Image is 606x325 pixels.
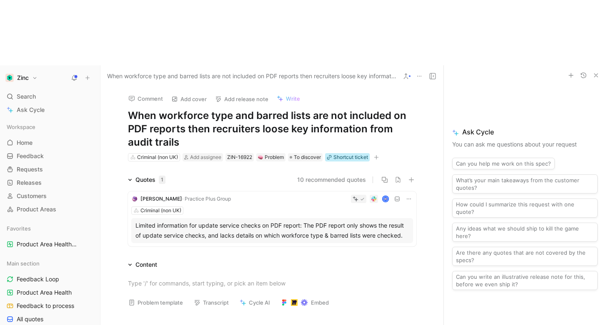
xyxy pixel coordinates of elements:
button: Add cover [168,93,210,105]
span: To discover [294,153,321,161]
button: Cycle AI [236,297,274,308]
a: Customers [3,190,97,202]
a: Product Areas [3,203,97,216]
a: Product Area Health [3,286,97,299]
img: logo [131,196,138,202]
div: Workspace [3,121,97,133]
div: [URL][DOMAIN_NAME] [286,61,409,69]
div: ZIN-16922 [227,153,252,161]
button: How could I summarize this request with one quote? [452,198,598,218]
span: Product Areas [17,205,56,213]
span: Product Area Health [17,288,72,297]
button: Problem template [125,297,187,308]
button: 10 recommended quotes [297,175,366,185]
h1: Zinc [17,74,29,82]
div: 🧠Problem [256,153,285,161]
div: Shortcut ticket [333,153,368,161]
span: Home [17,139,33,147]
button: View actions [85,275,93,283]
span: [PERSON_NAME] [140,196,182,202]
div: To discover [288,153,323,161]
button: Any ideas what we should ship to kill the game here? [452,223,598,242]
span: Workspace [7,123,35,131]
a: Home [3,136,97,149]
p: You can ask me questions about your request [452,139,598,149]
span: Search [17,92,36,102]
button: Transcript [190,297,233,308]
button: Can you write an illustrative release note for this, before we even ship it? [452,271,598,290]
a: Ask Cycle [3,104,97,116]
span: Customers [17,192,47,200]
button: Edit link [357,75,393,87]
button: Write [273,93,304,104]
img: 🧠 [258,155,263,160]
button: View actions [85,288,93,297]
img: avatar [383,196,388,202]
button: View actions [90,240,98,248]
span: Feedback Loop [17,275,59,283]
div: Search [3,90,97,103]
button: Add release note [211,93,272,105]
a: Feedback to process [3,300,97,312]
h1: When workforce type and barred lists are not included on PDF reports then recruiters loose key in... [128,109,416,149]
button: Copy link [315,75,355,87]
span: When workforce type and barred lists are not included on PDF reports then recruiters loose key in... [107,71,397,81]
div: Shortcut ticket [295,49,336,59]
a: Product Area HealthMain section [3,238,97,251]
button: Comment [125,93,167,104]
button: View actions [85,315,93,323]
span: Favorites [7,224,31,233]
span: Feedback [17,152,44,160]
div: 1 [159,176,165,184]
div: Favorites [3,222,97,235]
a: Releases [3,176,97,189]
div: Criminal (non UK) [140,206,181,215]
div: Main section [3,257,97,270]
button: Embed [277,297,333,308]
a: Feedback Loop [3,273,97,285]
img: Zinc [5,74,14,82]
div: Content [135,260,157,270]
span: Ask Cycle [17,105,45,115]
div: Limited information for update service checks on PDF report: The PDF report only shows the result... [135,221,409,241]
span: Product Area Health [17,240,80,249]
span: Feedback to process [17,302,74,310]
a: Feedback [3,150,97,162]
span: Releases [17,179,42,187]
a: Requests [3,163,97,176]
button: What’s your main takeaways from the customer quotes? [452,174,598,194]
span: · Practice Plus Group [182,196,231,202]
div: Quotes1 [125,175,169,185]
div: Quotes [135,175,165,185]
div: Problem [258,153,284,161]
span: Main section [7,259,40,268]
span: Requests [17,165,43,174]
button: Can you help me work on this spec? [452,158,555,169]
button: Open [283,75,313,87]
span: Add assignee [190,154,221,160]
button: Are there any quotes that are not covered by the specs? [452,247,598,266]
div: Criminal (non UK) [137,153,178,161]
div: Content [125,260,160,270]
button: View actions [85,302,93,310]
span: All quotes [17,315,43,323]
span: Ask Cycle [452,127,598,137]
span: Write [286,95,300,102]
button: ZincZinc [3,72,40,84]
